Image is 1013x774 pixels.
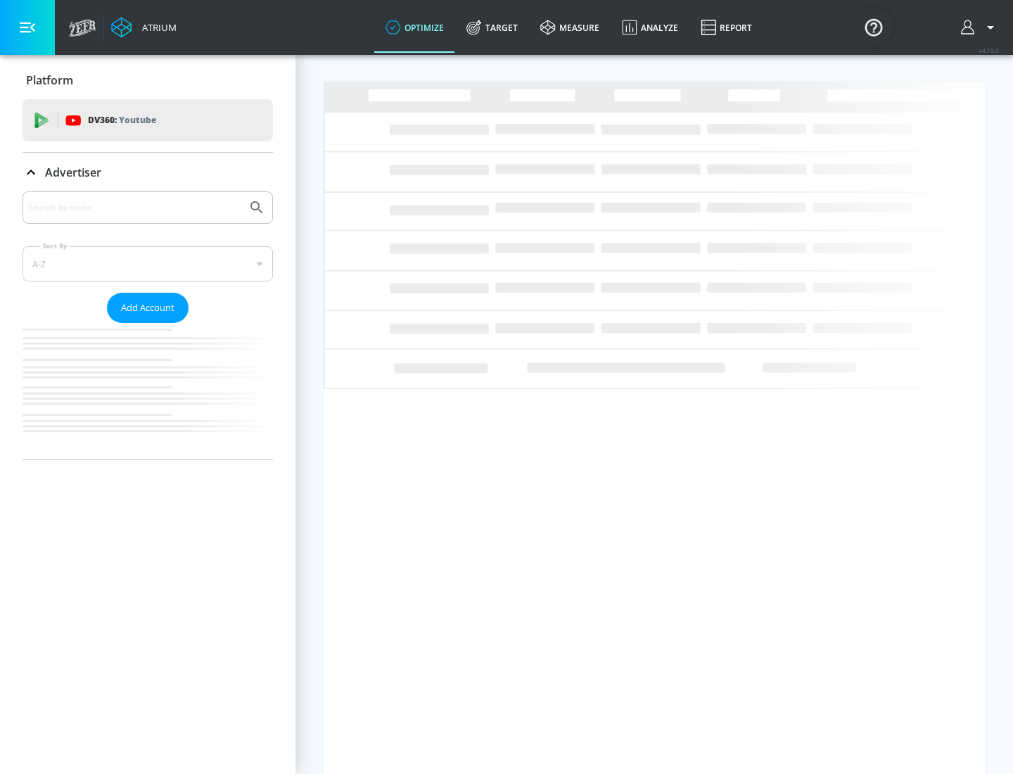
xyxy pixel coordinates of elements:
div: Atrium [136,21,177,34]
a: Target [455,2,529,53]
p: Youtube [119,113,156,127]
button: Open Resource Center [854,7,893,46]
span: Add Account [121,300,174,316]
button: Add Account [107,293,189,323]
p: Advertiser [45,165,101,180]
div: Advertiser [23,153,273,192]
p: Platform [26,72,73,88]
input: Search by name [28,198,241,217]
div: Platform [23,61,273,100]
div: A-Z [23,246,273,281]
a: Report [689,2,763,53]
div: Advertiser [23,191,273,459]
a: measure [529,2,611,53]
span: v 4.19.0 [979,46,999,54]
div: DV360: Youtube [23,99,273,141]
nav: list of Advertiser [23,323,273,459]
a: optimize [374,2,455,53]
label: Sort By [40,241,70,250]
a: Analyze [611,2,689,53]
p: DV360: [88,113,156,128]
a: Atrium [111,17,177,38]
